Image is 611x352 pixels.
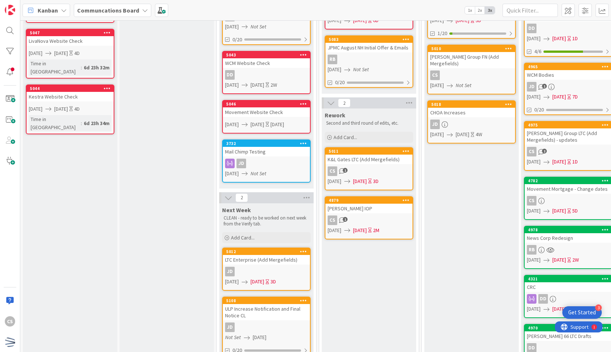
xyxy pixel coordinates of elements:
div: 1D [572,158,578,166]
span: [DATE] [527,305,541,313]
a: 5011K&L Gates LTC (Add Mergefields)CS[DATE][DATE]3D [325,147,413,190]
span: [DATE] [353,177,367,185]
div: 3732 [223,140,310,147]
div: JD [223,267,310,276]
span: [DATE] [552,207,566,215]
span: [DATE] [328,17,341,24]
i: Not Set [225,334,241,341]
div: 5047 [30,30,114,35]
div: JD [223,322,310,332]
span: [DATE] [225,121,239,128]
span: 0/20 [232,36,242,44]
span: : [81,63,82,72]
span: 1 [343,217,348,222]
div: 5043WCM Website Check [223,52,310,68]
span: [DATE] [456,17,469,24]
p: CLEAN - ready to be worked on next week from the Verify tab. [224,215,309,227]
span: [DATE] [54,49,68,57]
div: CS [328,166,337,176]
i: Not Set [251,23,266,30]
div: RB [325,55,412,64]
input: Quick Filter... [503,4,558,17]
p: Second and third round of edits, etc. [326,120,412,126]
span: 3x [485,7,495,14]
div: LivaNova Website Check [27,36,114,46]
div: JD [223,159,310,168]
div: 3732 [226,141,310,146]
div: 5046 [223,101,310,107]
span: [DATE] [552,93,566,101]
span: 1/20 [438,30,447,37]
span: [DATE] [225,81,239,89]
span: [DATE] [328,227,341,234]
div: 5010[PERSON_NAME] Group FN (Add Mergefields) [428,45,515,68]
span: 2 [542,149,547,153]
span: [DATE] [29,105,42,113]
div: 5047LivaNova Website Check [27,30,114,46]
div: K&L Gates LTC (Add Mergefields) [325,155,412,164]
div: 5018 [431,102,515,107]
span: 4/6 [534,48,541,55]
span: [DATE] [225,170,239,177]
span: [DATE] [552,256,566,264]
div: [DATE] [270,121,284,128]
div: 5108 [226,298,310,303]
div: 4W [476,131,482,138]
a: 4879[PERSON_NAME] IOPCS[DATE][DATE]2M [325,196,413,239]
span: : [81,119,82,127]
div: 3 [595,304,602,311]
div: CS [325,166,412,176]
span: [DATE] [527,93,541,101]
div: 3732Mail Chimp Testing [223,140,310,156]
img: Visit kanbanzone.com [5,5,15,15]
div: CS [325,215,412,225]
span: [DATE] [430,17,444,24]
div: 5012LTC Enterprise (Add Mergefields) [223,248,310,265]
span: Kanban [38,6,58,15]
div: 5108ULP Increase Notification and Final Notice CL [223,297,310,320]
div: [PERSON_NAME] IOP [325,204,412,213]
div: 2W [572,256,579,264]
div: 5047 [27,30,114,36]
a: 5046Movement Website Check[DATE][DATE][DATE] [222,100,311,134]
span: [DATE] [456,131,469,138]
div: CS [527,147,536,156]
div: Kestra Website Check [27,92,114,101]
span: [DATE] [527,256,541,264]
div: Open Get Started checklist, remaining modules: 3 [562,306,602,319]
div: 5044 [27,85,114,92]
a: 5083JPMC August NH Initial Offer & EmailsRB[DATE]Not Set0/20 [325,35,413,88]
div: Mail Chimp Testing [223,147,310,156]
span: 0/20 [335,79,345,86]
div: 4879 [325,197,412,204]
span: [DATE] [328,177,341,185]
a: 5018CHOA IncreasesJD[DATE][DATE]4W [427,100,516,144]
span: [DATE] [353,17,367,24]
span: [DATE] [253,334,266,341]
div: CS [328,215,337,225]
div: JD [428,120,515,129]
div: 4D [74,49,80,57]
div: 1D [572,35,578,42]
span: 1x [465,7,475,14]
span: [DATE] [353,227,367,234]
div: 5046 [226,101,310,107]
span: [DATE] [251,81,264,89]
div: 2W [270,81,277,89]
div: RB [527,245,536,255]
div: 5018CHOA Increases [428,101,515,117]
a: 5012LTC Enterprise (Add Mergefields)JD[DATE][DATE]3D [222,248,311,291]
a: 5010[PERSON_NAME] Group FN (Add Mergefields)CS[DATE]Not Set [427,45,516,94]
span: [DATE] [552,158,566,166]
a: 5043WCM Website CheckDD[DATE][DATE]2W [222,51,311,94]
div: Movement Website Check [223,107,310,117]
div: 3D [373,177,379,185]
span: Support [15,1,34,10]
div: JD [237,159,246,168]
div: 4D [74,105,80,113]
div: Time in [GEOGRAPHIC_DATA] [29,59,81,76]
span: 0/20 [534,106,544,114]
span: [DATE] [29,49,42,57]
span: 2 [235,193,248,202]
div: 5011K&L Gates LTC (Add Mergefields) [325,148,412,164]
